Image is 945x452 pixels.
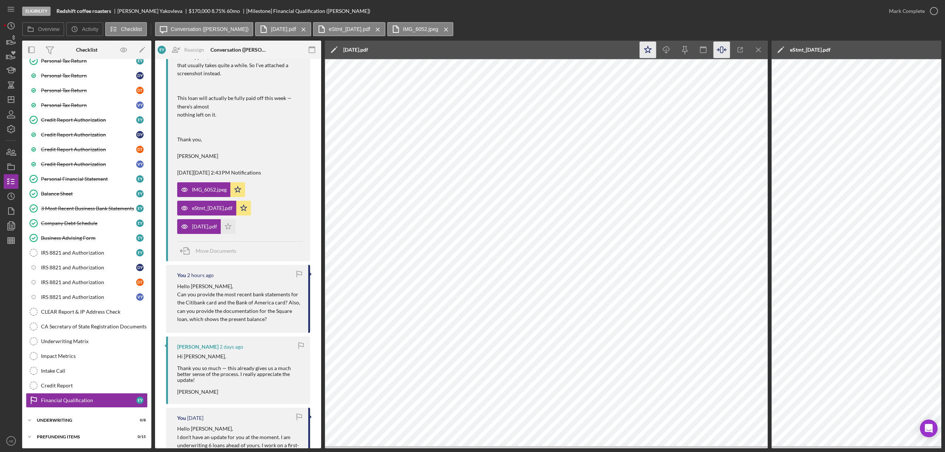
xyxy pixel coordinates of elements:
a: Business Advising FormEY [26,231,148,245]
div: Conversation ([PERSON_NAME]) [210,47,266,53]
label: Checklist [121,26,142,32]
label: Conversation ([PERSON_NAME]) [171,26,249,32]
a: Credit Report AuthorizationDY [26,127,148,142]
a: Intake Call [26,363,148,378]
a: 3 Most Recent Business Bank StatementsEY [26,201,148,216]
div: Business Advising Form [41,235,136,241]
div: 60 mo [227,8,240,14]
div: CLEAR Report & IP Address Check [41,309,147,315]
button: Mark Complete [882,4,941,18]
a: Credit Report AuthorizationVY [26,157,148,172]
div: IMG_6052.jpeg [192,187,227,193]
button: Conversation ([PERSON_NAME]) [155,22,254,36]
div: Eligibility [22,7,51,16]
div: E Y [136,220,144,227]
div: Credit Report [41,383,147,389]
div: Hi [PERSON_NAME], Thank you so much — this already gives us a much better sense of the process. I... [177,353,303,395]
div: IRS 8821 and Authorization [41,279,136,285]
div: E Y [136,205,144,212]
div: 8.75 % [212,8,226,14]
div: IRS 8821 and Authorization [41,265,136,270]
button: Activity [66,22,103,36]
a: CLEAR Report & IP Address Check [26,304,148,319]
div: D T [136,87,144,94]
button: eStmt_[DATE].pdf [313,22,385,36]
a: Financial QualificationEY [26,393,148,408]
a: Balance SheetEY [26,186,148,201]
div: IRS 8821 and Authorization [41,250,136,256]
div: Intake Call [41,368,147,374]
time: 2025-10-06 22:56 [187,415,203,421]
div: Open Intercom Messenger [920,420,938,437]
div: E Y [136,397,144,404]
div: E Y [136,57,144,65]
div: Mark Complete [889,4,925,18]
b: Redshift coffee roasters [56,8,111,14]
label: IMG_6052.jpeg [403,26,439,32]
div: E Y [136,175,144,183]
div: V Y [136,161,144,168]
a: Credit Report AuthorizationEY [26,113,148,127]
div: Personal Tax Return [41,87,136,93]
p: Hello [PERSON_NAME], [177,425,301,433]
div: eStmt_[DATE].pdf [790,47,831,53]
a: IRS 8821 and AuthorizationEY [26,245,148,260]
div: 0 / 15 [133,435,146,439]
label: Overview [38,26,59,32]
button: Checklist [105,22,147,36]
button: eStmt_[DATE].pdf [177,201,251,215]
div: Company Debt Schedule [41,220,136,226]
span: $170,000 [189,8,210,14]
div: IRS 8821 and Authorization [41,294,136,300]
div: Checklist [76,47,97,53]
a: CA Secretary of State Registration Documents [26,319,148,334]
div: Prefunding Items [37,435,127,439]
a: Credit Report [26,378,148,393]
a: Impact Metrics [26,349,148,363]
p: Can you provide the most recent bank statements for the Citibank card and the Bank of America car... [177,290,301,324]
button: [DATE].pdf [177,219,236,234]
div: D Y [136,264,144,271]
div: D Y [136,72,144,79]
div: [PERSON_NAME] Yakovleva [117,8,189,14]
div: Impact Metrics [41,353,147,359]
div: 0 / 8 [133,418,146,422]
div: Financial Qualification [41,397,136,403]
div: Credit Report Authorization [41,132,136,138]
div: You [177,415,186,421]
button: IMG_6052.jpeg [387,22,454,36]
button: EYReassign [154,42,212,57]
div: Personal Financial Statement [41,176,136,182]
a: Company Debt ScheduleEY [26,216,148,231]
div: Credit Report Authorization [41,161,136,167]
div: D T [136,146,144,153]
div: [DATE].pdf [343,47,368,53]
a: IRS 8821 and AuthorizationVY [26,290,148,304]
div: eStmt_[DATE].pdf [192,205,233,211]
div: Underwriting Matrix [41,338,147,344]
a: Credit Report AuthorizationDT [26,142,148,157]
div: E Y [136,116,144,124]
div: [Milestone] Financial Qualification ([PERSON_NAME]) [246,8,370,14]
div: Personal Tax Return [41,102,136,108]
div: V Y [136,293,144,301]
button: Overview [22,22,64,36]
div: E Y [158,46,166,54]
div: D T [136,279,144,286]
button: AE [4,434,18,448]
p: Hello [PERSON_NAME], [177,282,301,290]
button: Move Documents [177,242,244,260]
div: [PERSON_NAME] [177,344,219,350]
a: Underwriting Matrix [26,334,148,349]
div: Personal Tax Return [41,58,136,64]
div: [DATE].pdf [192,224,217,230]
a: Personal Tax ReturnVY [26,98,148,113]
div: Credit Report Authorization [41,146,136,152]
a: IRS 8821 and AuthorizationDY [26,260,148,275]
label: eStmt_[DATE].pdf [329,26,370,32]
label: [DATE].pdf [271,26,296,32]
a: Personal Tax ReturnDT [26,83,148,98]
a: Personal Tax ReturnEY [26,54,148,68]
a: Personal Financial StatementEY [26,172,148,186]
div: Credit Report Authorization [41,117,136,123]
